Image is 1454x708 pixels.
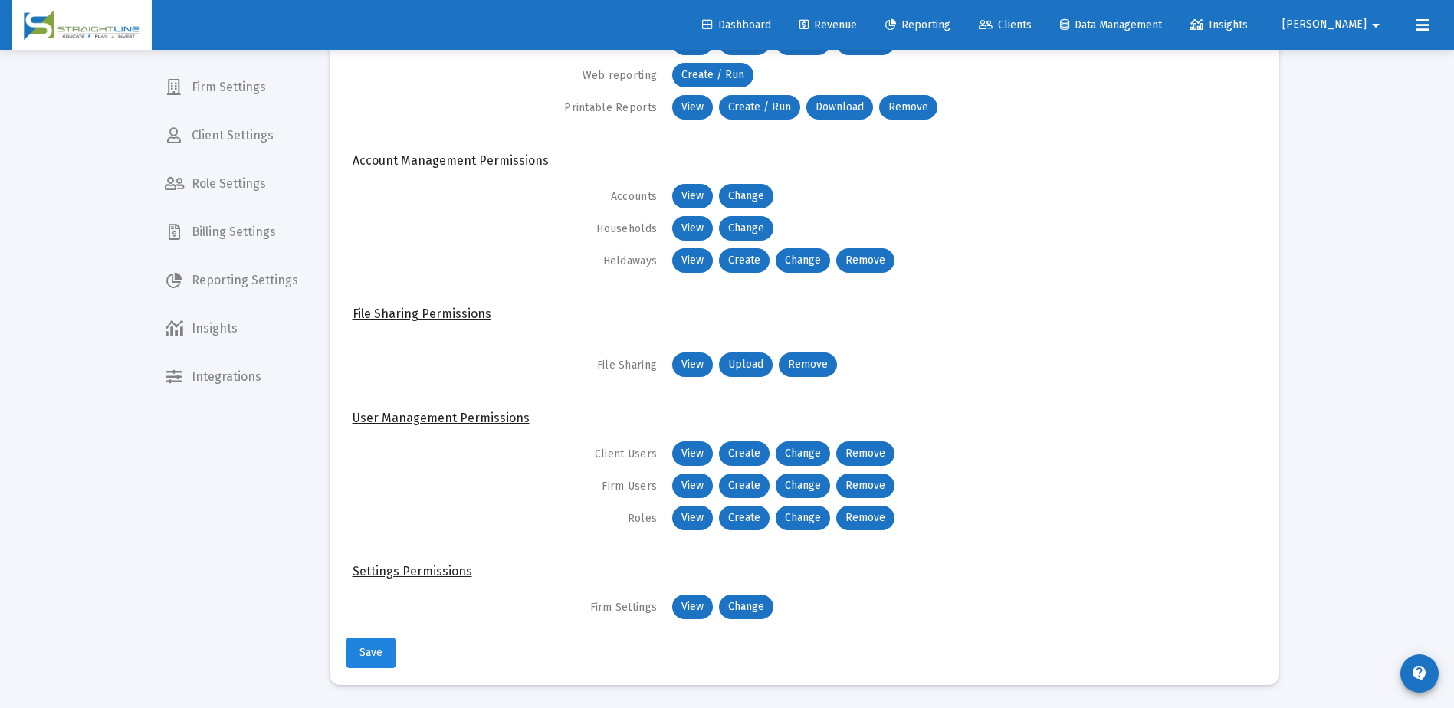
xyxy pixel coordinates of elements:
[491,359,657,372] label: File Sharing
[491,447,657,461] label: Client Users
[1190,18,1248,31] span: Insights
[153,262,310,299] a: Reporting Settings
[153,310,310,347] a: Insights
[491,69,657,82] label: Web reporting
[719,441,770,466] mat-chip: Create
[672,95,713,120] mat-chip: View
[719,474,770,498] mat-chip: Create
[672,216,713,241] mat-chip: View
[153,214,310,251] a: Billing Settings
[787,10,869,41] a: Revenue
[153,166,310,202] a: Role Settings
[779,352,837,377] mat-chip: Remove
[491,254,657,267] label: Heldaways
[491,512,657,525] label: Roles
[1048,10,1174,41] a: Data Management
[153,359,310,395] a: Integrations
[836,248,894,273] mat-chip: Remove
[1410,664,1429,683] mat-icon: contact_support
[799,18,857,31] span: Revenue
[1060,18,1162,31] span: Data Management
[353,153,549,168] u: Account Management Permissions
[873,10,963,41] a: Reporting
[672,184,713,208] mat-chip: View
[491,101,657,114] label: Printable Reports
[979,18,1032,31] span: Clients
[153,117,310,154] a: Client Settings
[836,474,894,498] mat-chip: Remove
[1282,18,1367,31] span: [PERSON_NAME]
[672,474,713,498] mat-chip: View
[776,506,830,530] mat-chip: Change
[776,474,830,498] mat-chip: Change
[672,506,713,530] mat-chip: View
[836,506,894,530] mat-chip: Remove
[806,95,873,120] mat-chip: Download
[967,10,1044,41] a: Clients
[879,95,937,120] mat-chip: Remove
[346,638,396,668] button: Save
[353,306,491,321] u: File Sharing Permissions
[359,646,382,659] span: Save
[719,216,773,241] mat-chip: Change
[719,506,770,530] mat-chip: Create
[491,190,657,203] label: Accounts
[719,184,773,208] mat-chip: Change
[672,441,713,466] mat-chip: View
[719,248,770,273] mat-chip: Create
[353,564,472,579] u: Settings Permissions
[672,248,713,273] mat-chip: View
[885,18,950,31] span: Reporting
[776,248,830,273] mat-chip: Change
[776,441,830,466] mat-chip: Change
[836,441,894,466] mat-chip: Remove
[672,352,713,377] mat-chip: View
[1264,9,1403,40] button: [PERSON_NAME]
[491,601,657,614] label: Firm Settings
[719,352,773,377] mat-chip: Upload
[153,69,310,106] a: Firm Settings
[491,480,657,493] label: Firm Users
[1367,10,1385,41] mat-icon: arrow_drop_down
[690,10,783,41] a: Dashboard
[672,63,753,87] mat-chip: Create / Run
[353,411,530,425] u: User Management Permissions
[672,595,713,619] mat-chip: View
[1178,10,1260,41] a: Insights
[702,18,771,31] span: Dashboard
[24,10,140,41] img: Dashboard
[719,595,773,619] mat-chip: Change
[491,222,657,235] label: Households
[719,95,800,120] mat-chip: Create / Run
